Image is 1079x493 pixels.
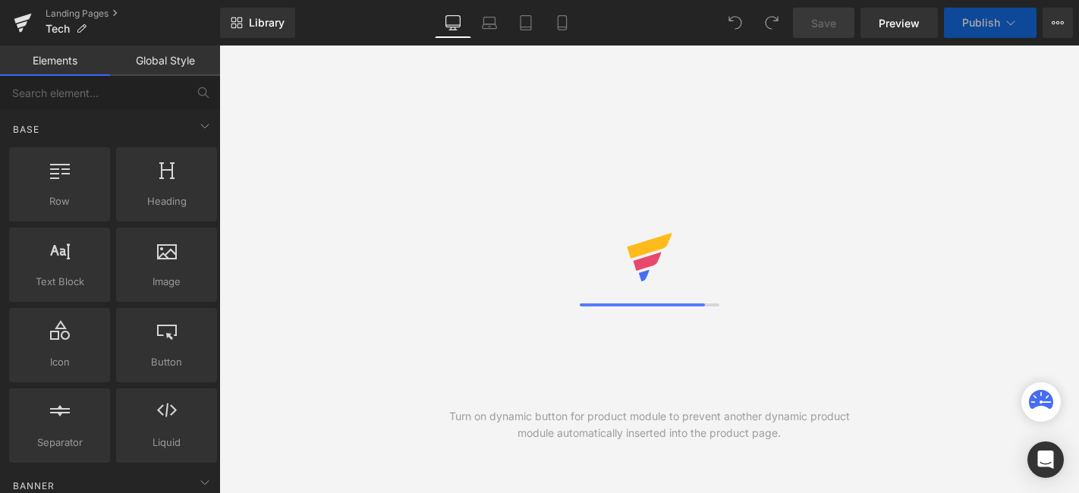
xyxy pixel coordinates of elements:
[1043,8,1073,38] button: More
[508,8,544,38] a: Tablet
[11,479,56,493] span: Banner
[1027,441,1064,478] div: Open Intercom Messenger
[811,15,836,31] span: Save
[121,193,212,209] span: Heading
[544,8,580,38] a: Mobile
[434,408,864,441] div: Turn on dynamic button for product module to prevent another dynamic product module automatically...
[471,8,508,38] a: Laptop
[121,274,212,290] span: Image
[962,17,1000,29] span: Publish
[757,8,787,38] button: Redo
[720,8,750,38] button: Undo
[860,8,938,38] a: Preview
[11,122,41,137] span: Base
[220,8,295,38] a: New Library
[435,8,471,38] a: Desktop
[121,354,212,370] span: Button
[249,16,285,30] span: Library
[944,8,1037,38] button: Publish
[14,274,105,290] span: Text Block
[121,435,212,451] span: Liquid
[879,15,920,31] span: Preview
[46,23,70,35] span: Tech
[14,354,105,370] span: Icon
[14,435,105,451] span: Separator
[14,193,105,209] span: Row
[46,8,220,20] a: Landing Pages
[110,46,220,76] a: Global Style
